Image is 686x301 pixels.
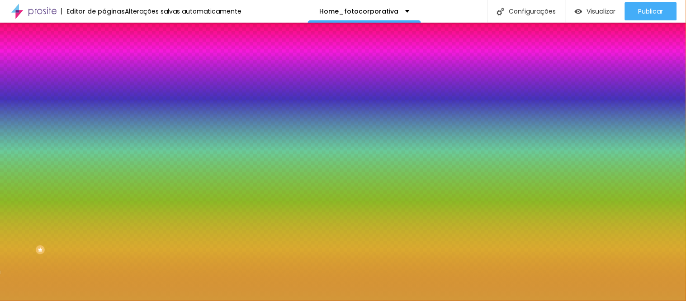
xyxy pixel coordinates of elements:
div: Editor de páginas [61,8,125,14]
div: Alterações salvas automaticamente [125,8,241,14]
button: Visualizar [566,2,625,20]
span: Publicar [639,8,663,15]
img: view-1.svg [575,8,582,15]
span: Visualizar [587,8,616,15]
img: Icone [497,8,505,15]
p: Home_fotocorporativa [319,8,398,14]
button: Publicar [625,2,677,20]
